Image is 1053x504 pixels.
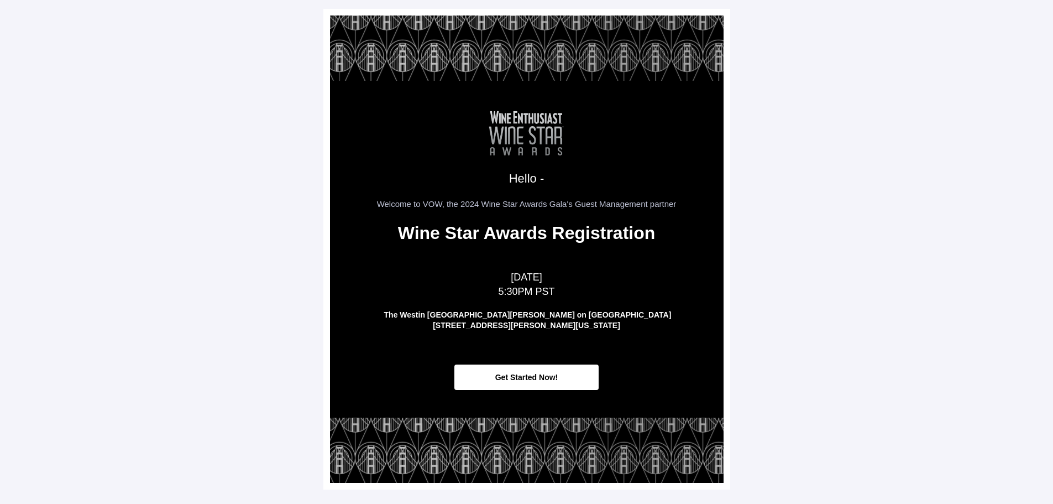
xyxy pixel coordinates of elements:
[366,271,687,284] p: [DATE]
[366,285,687,299] p: 5:30PM PST
[384,310,672,319] span: The Westin [GEOGRAPHIC_DATA][PERSON_NAME] on [GEOGRAPHIC_DATA]
[398,223,656,243] strong: Wine Star Awards Registration
[433,321,620,330] span: [STREET_ADDRESS][PERSON_NAME][US_STATE]
[509,172,544,185] span: Hello -
[454,365,599,391] a: Get Started Now!
[495,373,558,382] span: Get Started Now!
[366,198,687,210] p: Welcome to VOW, the 2024 Wine Star Awards Gala's Guest Management partner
